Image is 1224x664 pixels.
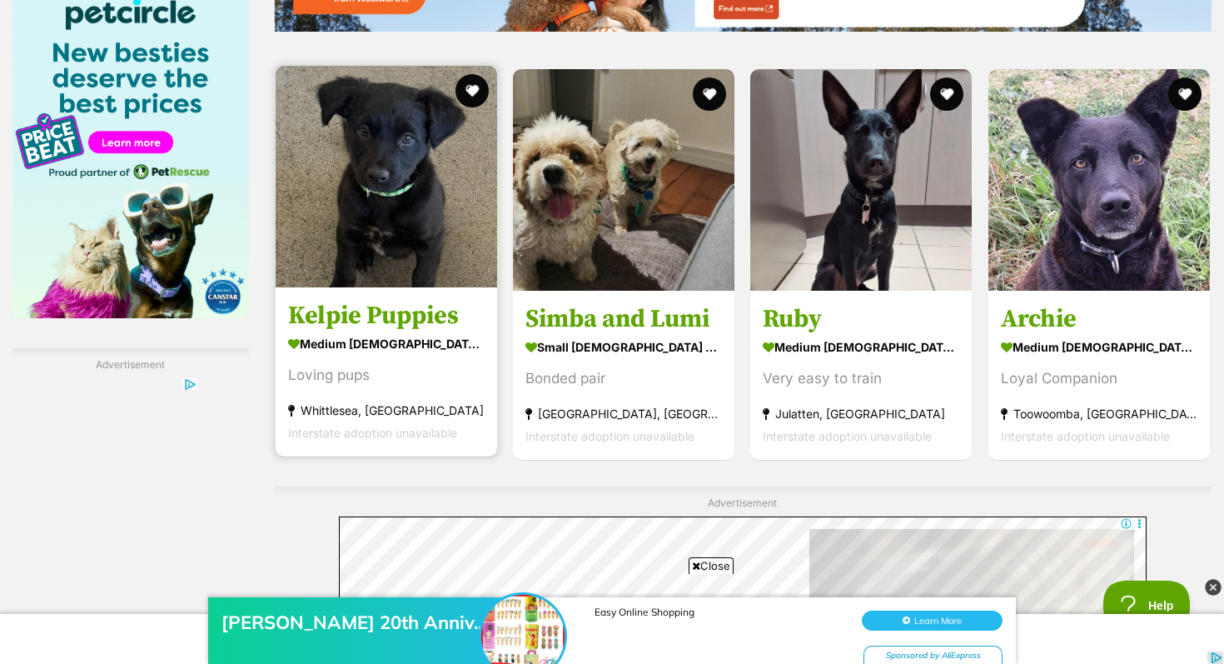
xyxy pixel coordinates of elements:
button: Learn More [862,47,1003,67]
strong: Julatten, [GEOGRAPHIC_DATA] [763,402,959,425]
div: Loving pups [288,364,485,387]
button: favourite [931,77,964,111]
span: Interstate adoption unavailable [1001,429,1170,443]
a: Simba and Lumi small [DEMOGRAPHIC_DATA] Dog Bonded pair [GEOGRAPHIC_DATA], [GEOGRAPHIC_DATA] Inte... [513,291,734,460]
strong: Toowoomba, [GEOGRAPHIC_DATA] [1001,402,1197,425]
div: Very easy to train [763,367,959,390]
strong: medium [DEMOGRAPHIC_DATA] Dog [763,335,959,359]
span: Interstate adoption unavailable [288,426,457,440]
button: favourite [1168,77,1202,111]
a: Ruby medium [DEMOGRAPHIC_DATA] Dog Very easy to train Julatten, [GEOGRAPHIC_DATA] Interstate adop... [750,291,972,460]
span: Interstate adoption unavailable [525,429,694,443]
h3: Kelpie Puppies [288,300,485,332]
span: Interstate adoption unavailable [763,429,932,443]
strong: [GEOGRAPHIC_DATA], [GEOGRAPHIC_DATA] [525,402,722,425]
strong: Whittlesea, [GEOGRAPHIC_DATA] [288,399,485,422]
h3: Archie [1001,303,1197,335]
div: Easy Online Shopping [595,42,844,54]
a: Archie medium [DEMOGRAPHIC_DATA] Dog Loyal Companion Toowoomba, [GEOGRAPHIC_DATA] Interstate adop... [988,291,1210,460]
img: Simba and Lumi - Cavalier King Charles Spaniel x Poodle x West Highland White Terrier Dog [513,69,734,291]
strong: medium [DEMOGRAPHIC_DATA] Dog [1001,335,1197,359]
strong: small [DEMOGRAPHIC_DATA] Dog [525,335,722,359]
img: Kelpie Puppies - Australian Kelpie x Border Collie Dog [276,66,497,287]
strong: medium [DEMOGRAPHIC_DATA] Dog [288,332,485,356]
img: Ruby - Australian Kelpie Dog [750,69,972,291]
div: [PERSON_NAME] 20th Anniv... [221,47,488,70]
h3: Ruby [763,303,959,335]
h3: Simba and Lumi [525,303,722,335]
img: Archie - Border Collie Dog [988,69,1210,291]
div: Sponsored by AliExpress [863,82,1003,102]
button: favourite [455,74,489,107]
span: Close [689,557,734,574]
img: close_grey_3x.png [1205,579,1222,596]
button: favourite [693,77,726,111]
div: Loyal Companion [1001,367,1197,390]
a: Kelpie Puppies medium [DEMOGRAPHIC_DATA] Dog Loving pups Whittlesea, [GEOGRAPHIC_DATA] Interstate... [276,287,497,457]
img: Sonny Angel 20th Anniv... [481,31,565,114]
div: Bonded pair [525,367,722,390]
